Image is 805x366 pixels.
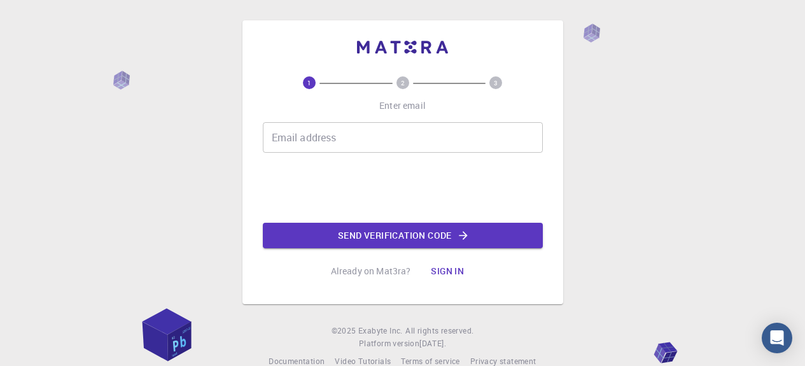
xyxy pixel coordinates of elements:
[358,325,403,335] span: Exabyte Inc.
[269,356,325,366] span: Documentation
[335,356,391,366] span: Video Tutorials
[419,337,446,350] a: [DATE].
[419,338,446,348] span: [DATE] .
[494,78,498,87] text: 3
[332,325,358,337] span: © 2025
[401,356,459,366] span: Terms of service
[405,325,473,337] span: All rights reserved.
[306,163,500,213] iframe: reCAPTCHA
[307,78,311,87] text: 1
[421,258,474,284] button: Sign in
[359,337,419,350] span: Platform version
[762,323,792,353] div: Open Intercom Messenger
[263,223,543,248] button: Send verification code
[379,99,426,112] p: Enter email
[470,356,536,366] span: Privacy statement
[401,78,405,87] text: 2
[331,265,411,278] p: Already on Mat3ra?
[358,325,403,337] a: Exabyte Inc.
